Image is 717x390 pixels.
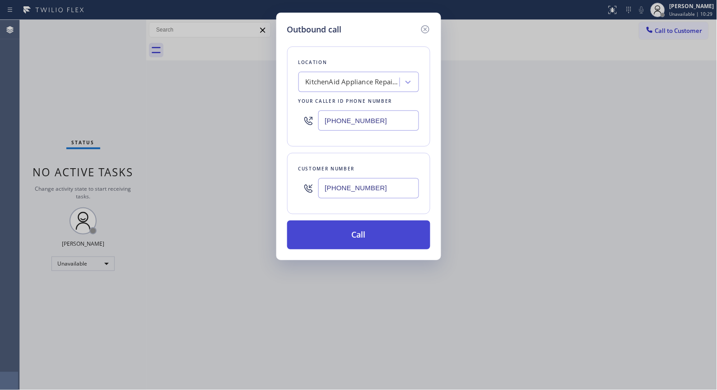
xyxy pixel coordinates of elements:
input: (123) 456-7890 [318,178,419,198]
div: KitchenAid Appliance Repair Service [GEOGRAPHIC_DATA] [306,77,400,87]
div: Customer number [298,164,419,174]
h5: Outbound call [287,23,342,36]
div: Your caller id phone number [298,96,419,106]
input: (123) 456-7890 [318,110,419,131]
div: Location [298,58,419,67]
button: Call [287,220,430,249]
